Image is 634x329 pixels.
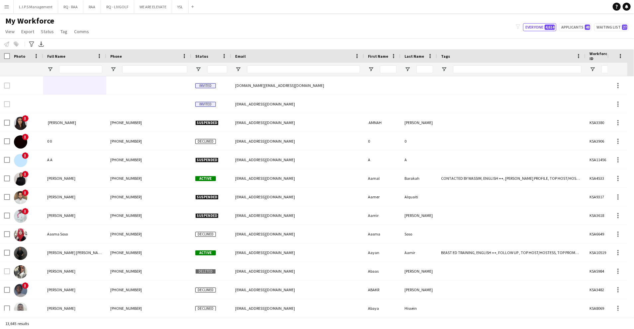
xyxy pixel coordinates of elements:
[231,262,364,280] div: [EMAIL_ADDRESS][DOMAIN_NAME]
[22,189,29,196] span: !
[247,65,360,73] input: Email Filter Input
[106,281,191,299] div: [PHONE_NUMBER]
[14,154,27,167] img: A A
[110,54,122,59] span: Phone
[58,0,83,13] button: RQ - RAA
[106,113,191,132] div: [PHONE_NUMBER]
[586,281,625,299] div: KSA3482
[41,29,54,34] span: Status
[195,102,216,107] span: Invited
[106,206,191,225] div: [PHONE_NUMBER]
[545,25,555,30] span: 4,614
[14,172,27,186] img: Aamal Barakah
[22,171,29,177] span: !
[364,188,401,206] div: Aamer
[106,243,191,262] div: [PHONE_NUMBER]
[195,83,216,88] span: Invited
[364,262,401,280] div: Abaas
[14,191,27,204] img: Aamer Alquaiti
[14,284,27,297] img: ABAKR Mohammad
[14,0,58,13] button: L.I.P.S Management
[195,250,216,255] span: Active
[195,195,219,200] span: Suspended
[586,243,625,262] div: KSA10519
[589,51,613,61] span: Workforce ID
[586,188,625,206] div: KSA9317
[47,250,104,255] span: [PERSON_NAME] [PERSON_NAME]
[47,139,52,144] span: 0 0
[401,132,437,150] div: 0
[231,206,364,225] div: [EMAIL_ADDRESS][DOMAIN_NAME]
[4,83,10,89] input: Row Selection is disabled for this row (unchecked)
[47,54,65,59] span: Full Name
[586,299,625,317] div: KSA8069
[586,113,625,132] div: KSA3380
[364,299,401,317] div: Abaya
[401,225,437,243] div: Soso
[22,208,29,215] span: !
[586,132,625,150] div: KSA3906
[235,66,241,72] button: Open Filter Menu
[14,210,27,223] img: Aamir Abbas
[441,66,447,72] button: Open Filter Menu
[28,40,36,48] app-action-btn: Advanced filters
[401,206,437,225] div: [PERSON_NAME]
[58,27,70,36] a: Tag
[22,152,29,159] span: !
[437,243,586,262] div: BEAST ED TRAINING, ENGLISH ++, FOLLOW UP , TOP HOST/HOSTESS, TOP PROMOTER, TOP [PERSON_NAME]
[74,29,89,34] span: Comms
[106,262,191,280] div: [PHONE_NUMBER]
[231,169,364,187] div: [EMAIL_ADDRESS][DOMAIN_NAME]
[364,113,401,132] div: ‏ AMNAH
[594,23,629,31] button: Waiting list27
[380,65,397,73] input: First Name Filter Input
[195,176,216,181] span: Active
[47,176,75,181] span: [PERSON_NAME]
[364,281,401,299] div: ABAKR
[101,0,134,13] button: RQ - LIVGOLF
[401,169,437,187] div: Barakah
[47,213,75,218] span: [PERSON_NAME]
[231,151,364,169] div: [EMAIL_ADDRESS][DOMAIN_NAME]
[106,299,191,317] div: [PHONE_NUMBER]
[559,23,591,31] button: Applicants48
[106,225,191,243] div: [PHONE_NUMBER]
[364,206,401,225] div: Aamir
[106,188,191,206] div: [PHONE_NUMBER]
[106,151,191,169] div: [PHONE_NUMBER]
[401,299,437,317] div: Hissein
[47,231,68,236] span: Aasma Soso
[60,29,67,34] span: Tag
[14,54,25,59] span: Photo
[83,0,101,13] button: RAA
[585,25,590,30] span: 48
[195,269,216,274] span: Deleted
[122,65,187,73] input: Phone Filter Input
[14,265,27,279] img: Abaas Mohammed
[231,225,364,243] div: [EMAIL_ADDRESS][DOMAIN_NAME]
[231,281,364,299] div: [EMAIL_ADDRESS][DOMAIN_NAME]
[22,134,29,140] span: !
[207,65,227,73] input: Status Filter Input
[3,27,17,36] a: View
[106,132,191,150] div: [PHONE_NUMBER]
[14,135,27,149] img: 0 0
[589,66,595,72] button: Open Filter Menu
[47,194,75,199] span: [PERSON_NAME]
[364,225,401,243] div: Aasma
[195,288,216,293] span: Declined
[38,27,56,36] a: Status
[195,213,219,218] span: Suspended
[401,113,437,132] div: [PERSON_NAME]
[47,66,53,72] button: Open Filter Menu
[71,27,92,36] a: Comms
[195,232,216,237] span: Declined
[47,157,52,162] span: A A
[364,132,401,150] div: 0
[110,66,116,72] button: Open Filter Menu
[47,269,75,274] span: [PERSON_NAME]
[5,29,15,34] span: View
[195,139,216,144] span: Declined
[47,287,75,292] span: [PERSON_NAME]
[195,306,216,311] span: Declined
